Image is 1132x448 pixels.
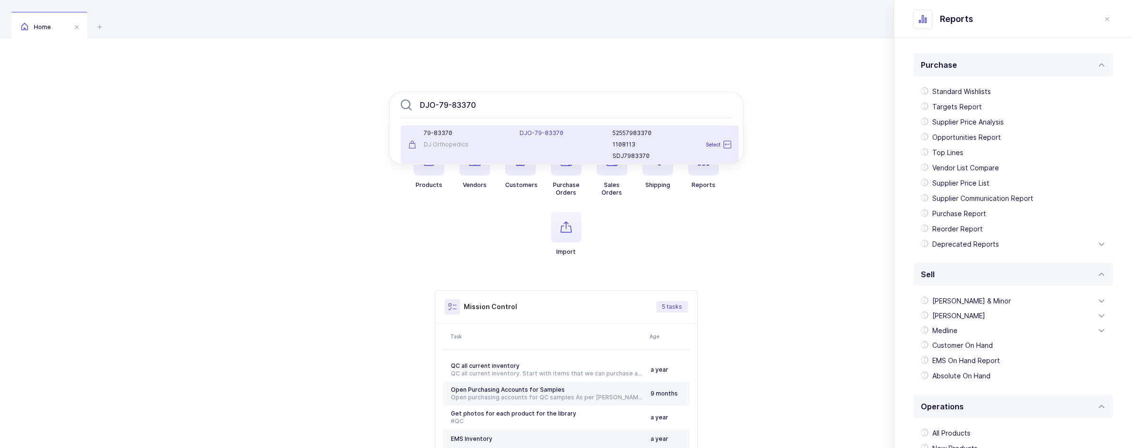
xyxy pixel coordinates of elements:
div: Open purchasing accounts for QC samples As per [PERSON_NAME], we had an account with [PERSON_NAME... [451,394,643,401]
div: Reorder Report [917,221,1109,237]
div: Purchase [913,76,1113,259]
div: Targets Report [917,99,1109,115]
div: All Products [917,426,1109,441]
span: DJO-79-83370 [520,129,563,136]
div: Purchase Report [917,206,1109,221]
span: a year [651,414,668,421]
button: SalesOrders [597,145,627,197]
div: 79-83370 [408,129,509,137]
div: #QC [451,417,643,425]
div: EMS On Hand Report [917,353,1109,368]
div: Operations [913,395,1113,418]
div: Purchase [913,53,1113,76]
div: [PERSON_NAME] [917,308,1109,323]
div: Sell [913,263,1113,286]
button: Reports [688,145,719,189]
span: Reports [940,13,973,25]
span: a year [651,435,668,442]
div: Medline [917,323,1109,338]
div: [PERSON_NAME] & Minor [917,293,1109,309]
div: 52557983370 [612,129,731,137]
button: Customers [505,145,538,189]
div: Supplier Price List [917,176,1109,191]
div: Customer On Hand [917,338,1109,353]
div: 1108113 [612,141,731,148]
button: close drawer [1101,13,1113,25]
div: Top Lines [917,145,1109,160]
div: Supplier Price Analysis [917,115,1109,130]
span: Get photos for each product for the library [451,410,576,417]
div: Age [650,333,687,340]
button: PurchaseOrders [551,145,581,197]
div: Sell [913,286,1113,391]
button: Import [551,212,581,256]
span: Home [21,23,51,31]
button: Shipping [642,145,673,189]
span: EMS Inventory [451,435,492,442]
div: Standard Wishlists [917,84,1109,99]
div: Task [450,333,644,340]
input: Search [389,92,744,118]
span: 5 tasks [662,303,682,311]
div: Deprecated Reports [917,237,1109,252]
div: Select [684,135,737,154]
span: 9 months [651,390,678,397]
div: Opportunities Report [917,130,1109,145]
div: QC all current inventory. Start with items that we can purchase a sample from Schein. #[GEOGRAPHI... [451,370,643,377]
button: Vendors [459,145,490,189]
div: Absolute On Hand [917,368,1109,384]
span: Open Purchasing Accounts for Samples [451,386,565,393]
span: QC all current inventory [451,362,520,369]
div: DJ Orthopedics [408,141,509,148]
button: Products [414,145,444,189]
div: SDJ7983370 [612,152,731,160]
div: Supplier Communication Report [917,191,1109,206]
h3: Mission Control [464,302,517,312]
div: Vendor List Compare [917,160,1109,176]
span: a year [651,366,668,373]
